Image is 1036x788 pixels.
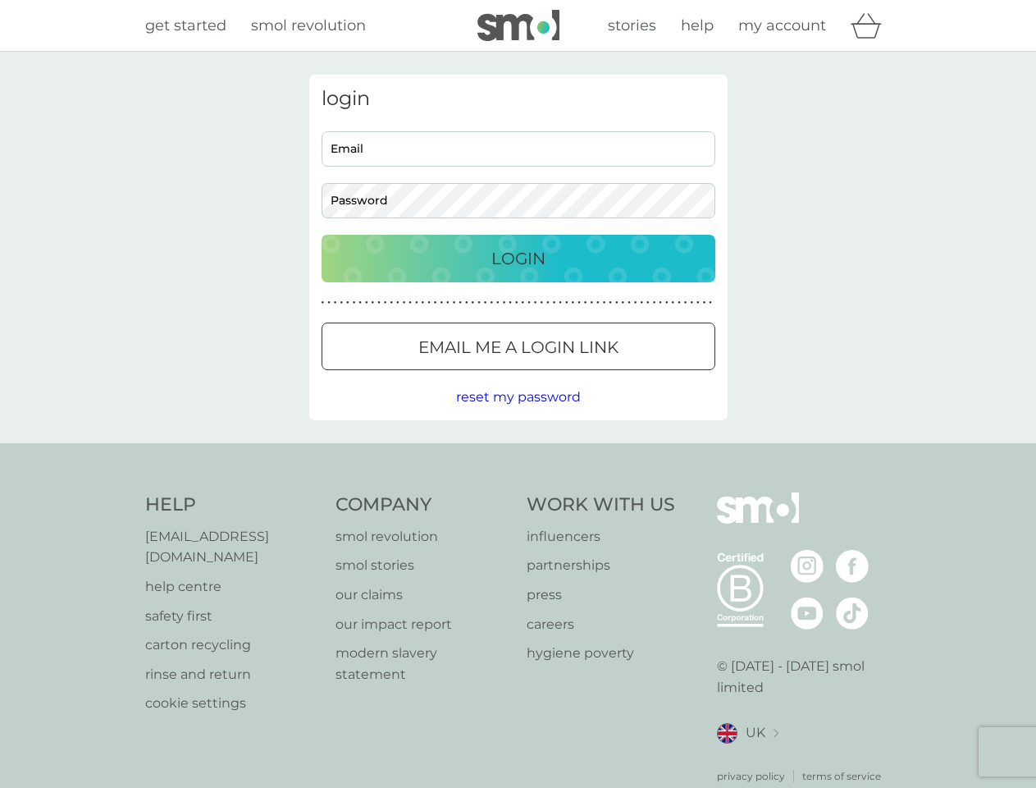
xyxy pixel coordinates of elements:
[372,299,375,307] p: ●
[746,722,765,744] span: UK
[696,299,700,307] p: ●
[453,299,456,307] p: ●
[515,299,518,307] p: ●
[145,526,320,568] a: [EMAIL_ADDRESS][DOMAIN_NAME]
[340,299,343,307] p: ●
[335,492,510,518] h4: Company
[145,492,320,518] h4: Help
[609,299,612,307] p: ●
[396,299,399,307] p: ●
[322,87,715,111] h3: login
[335,526,510,547] p: smol revolution
[717,492,799,548] img: smol
[145,693,320,714] a: cookie settings
[672,299,675,307] p: ●
[603,299,606,307] p: ●
[522,299,525,307] p: ●
[145,664,320,685] a: rinse and return
[496,299,500,307] p: ●
[434,299,437,307] p: ●
[577,299,581,307] p: ●
[322,235,715,282] button: Login
[717,768,785,784] p: privacy policy
[690,299,693,307] p: ●
[678,299,681,307] p: ●
[145,606,320,627] a: safety first
[681,14,714,38] a: help
[145,14,226,38] a: get started
[802,768,881,784] a: terms of service
[527,492,675,518] h4: Work With Us
[851,9,892,42] div: basket
[527,643,675,664] a: hygiene poverty
[358,299,362,307] p: ●
[145,16,226,34] span: get started
[490,299,493,307] p: ●
[509,299,512,307] p: ●
[565,299,568,307] p: ●
[477,10,559,41] img: smol
[335,584,510,606] p: our claims
[681,16,714,34] span: help
[738,14,826,38] a: my account
[422,299,425,307] p: ●
[791,597,824,630] img: visit the smol Youtube page
[335,643,510,685] a: modern slavery statement
[251,16,366,34] span: smol revolution
[503,299,506,307] p: ●
[596,299,600,307] p: ●
[418,334,618,360] p: Email me a login link
[653,299,656,307] p: ●
[346,299,349,307] p: ●
[590,299,593,307] p: ●
[472,299,475,307] p: ●
[527,526,675,547] a: influencers
[791,550,824,583] img: visit the smol Instagram page
[390,299,393,307] p: ●
[251,14,366,38] a: smol revolution
[540,299,543,307] p: ●
[634,299,637,307] p: ●
[335,555,510,576] a: smol stories
[415,299,418,307] p: ●
[440,299,443,307] p: ●
[836,550,869,583] img: visit the smol Facebook page
[459,299,462,307] p: ●
[403,299,406,307] p: ●
[384,299,387,307] p: ●
[709,299,712,307] p: ●
[527,555,675,576] a: partnerships
[365,299,368,307] p: ●
[484,299,487,307] p: ●
[553,299,556,307] p: ●
[628,299,631,307] p: ●
[608,16,656,34] span: stories
[322,299,325,307] p: ●
[335,614,510,635] a: our impact report
[446,299,450,307] p: ●
[665,299,669,307] p: ●
[145,576,320,598] a: help centre
[608,14,656,38] a: stories
[546,299,550,307] p: ●
[427,299,431,307] p: ●
[559,299,562,307] p: ●
[477,299,481,307] p: ●
[353,299,356,307] p: ●
[646,299,650,307] p: ●
[572,299,575,307] p: ●
[527,584,675,606] a: press
[377,299,381,307] p: ●
[659,299,662,307] p: ●
[717,723,737,744] img: UK flag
